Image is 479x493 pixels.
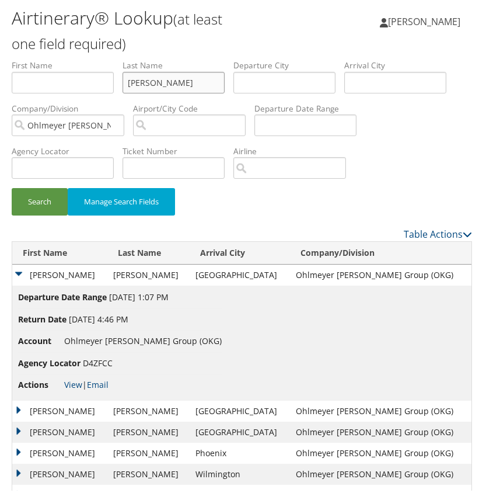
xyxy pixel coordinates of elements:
td: [PERSON_NAME] [107,440,190,461]
span: [DATE] 4:46 PM [69,311,128,322]
label: Airport/City Code [133,100,254,112]
td: [PERSON_NAME] [107,419,190,440]
td: [PERSON_NAME] [107,461,190,482]
td: [PERSON_NAME] [12,440,107,461]
td: [PERSON_NAME] [12,398,107,419]
th: Company/Division [290,239,471,262]
span: [PERSON_NAME] [388,13,460,26]
h1: Airtinerary® Lookup [12,4,242,53]
label: First Name [12,57,123,69]
td: Wilmington [190,461,291,482]
td: [GEOGRAPHIC_DATA] [190,262,291,283]
td: Ohlmeyer [PERSON_NAME] Group (OKG) [290,419,471,440]
td: Ohlmeyer [PERSON_NAME] Group (OKG) [290,398,471,419]
th: Arrival City: activate to sort column ascending [190,239,291,262]
th: Last Name: activate to sort column ascending [107,239,190,262]
td: [PERSON_NAME] [107,262,190,283]
td: Ohlmeyer [PERSON_NAME] Group (OKG) [290,262,471,283]
td: Ohlmeyer [PERSON_NAME] Group (OKG) [290,461,471,482]
span: Departure Date Range [18,289,107,301]
label: Company/Division [12,100,133,112]
span: Actions [18,376,62,389]
label: Airline [233,143,355,155]
td: [PERSON_NAME] [12,262,107,283]
td: [GEOGRAPHIC_DATA] [190,398,291,419]
td: Ohlmeyer [PERSON_NAME] Group (OKG) [290,440,471,461]
label: Departure City [233,57,344,69]
label: Arrival City [344,57,455,69]
label: Departure Date Range [254,100,365,112]
td: [GEOGRAPHIC_DATA] [190,419,291,440]
label: Ticket Number [123,143,233,155]
td: [PERSON_NAME] [107,398,190,419]
button: Search [12,186,68,213]
span: | [64,377,109,388]
td: [PERSON_NAME] [12,461,107,482]
label: Agency Locator [12,143,123,155]
button: Manage Search Fields [68,186,175,213]
span: Ohlmeyer [PERSON_NAME] Group (OKG) [64,333,222,344]
td: [PERSON_NAME] [12,419,107,440]
span: Account [18,332,62,345]
span: [DATE] 1:07 PM [109,289,169,300]
label: Last Name [123,57,233,69]
a: [PERSON_NAME] [380,2,472,37]
td: Phoenix [190,440,291,461]
a: Table Actions [404,225,472,238]
th: First Name: activate to sort column ascending [12,239,107,262]
a: Email [87,377,109,388]
span: D4ZFCC [83,355,113,366]
a: View [64,377,82,388]
span: Return Date [18,311,67,324]
span: Agency Locator [18,355,81,367]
